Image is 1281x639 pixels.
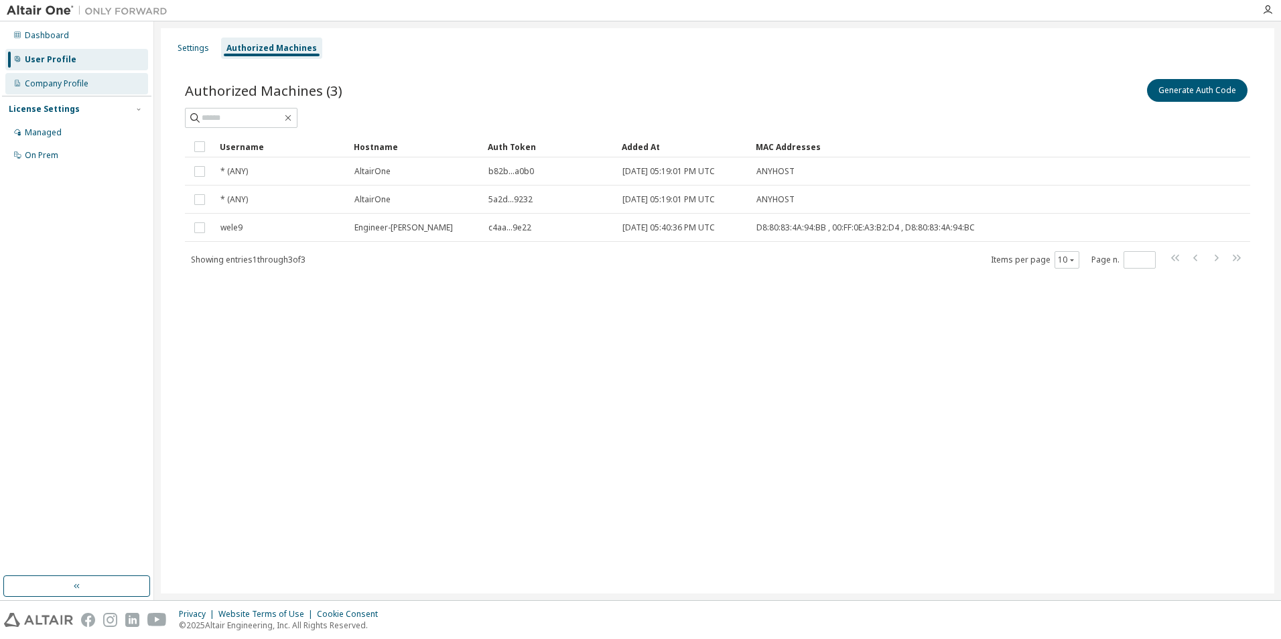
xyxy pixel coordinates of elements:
[7,4,174,17] img: Altair One
[179,620,386,631] p: © 2025 Altair Engineering, Inc. All Rights Reserved.
[756,136,1109,157] div: MAC Addresses
[622,136,745,157] div: Added At
[9,104,80,115] div: License Settings
[354,194,391,205] span: AltairOne
[1147,79,1248,102] button: Generate Auth Code
[488,136,611,157] div: Auth Token
[179,609,218,620] div: Privacy
[354,136,477,157] div: Hostname
[103,613,117,627] img: instagram.svg
[220,166,248,177] span: * (ANY)
[25,78,88,89] div: Company Profile
[178,43,209,54] div: Settings
[25,54,76,65] div: User Profile
[317,609,386,620] div: Cookie Consent
[147,613,167,627] img: youtube.svg
[622,194,715,205] span: [DATE] 05:19:01 PM UTC
[191,254,306,265] span: Showing entries 1 through 3 of 3
[991,251,1079,269] span: Items per page
[354,166,391,177] span: AltairOne
[1091,251,1156,269] span: Page n.
[220,222,243,233] span: wele9
[25,30,69,41] div: Dashboard
[220,136,343,157] div: Username
[488,166,534,177] span: b82b...a0b0
[218,609,317,620] div: Website Terms of Use
[756,194,795,205] span: ANYHOST
[354,222,453,233] span: Engineer-[PERSON_NAME]
[4,613,73,627] img: altair_logo.svg
[756,222,975,233] span: D8:80:83:4A:94:BB , 00:FF:0E:A3:B2:D4 , D8:80:83:4A:94:BC
[622,166,715,177] span: [DATE] 05:19:01 PM UTC
[756,166,795,177] span: ANYHOST
[488,222,531,233] span: c4aa...9e22
[81,613,95,627] img: facebook.svg
[25,150,58,161] div: On Prem
[185,81,342,100] span: Authorized Machines (3)
[125,613,139,627] img: linkedin.svg
[1058,255,1076,265] button: 10
[622,222,715,233] span: [DATE] 05:40:36 PM UTC
[220,194,248,205] span: * (ANY)
[25,127,62,138] div: Managed
[488,194,533,205] span: 5a2d...9232
[226,43,317,54] div: Authorized Machines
